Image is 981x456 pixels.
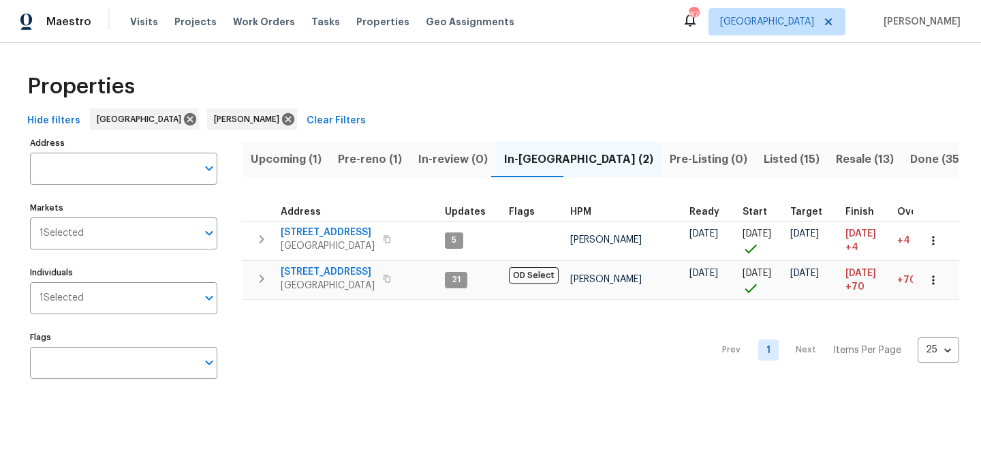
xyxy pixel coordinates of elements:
span: Done (358) [910,150,971,169]
span: HPM [570,207,591,217]
span: OD Select [509,267,559,284]
span: In-[GEOGRAPHIC_DATA] (2) [504,150,653,169]
span: Properties [27,80,135,93]
span: Finish [845,207,874,217]
span: [STREET_ADDRESS] [281,226,375,239]
span: 1 Selected [40,228,84,239]
span: Target [790,207,822,217]
p: Items Per Page [833,344,901,357]
div: Actual renovation start date [743,207,779,217]
span: Work Orders [233,15,295,29]
label: Individuals [30,269,217,277]
span: Updates [445,207,486,217]
span: [PERSON_NAME] [214,112,285,126]
span: [DATE] [845,269,876,278]
span: Listed (15) [764,150,820,169]
span: Geo Assignments [426,15,514,29]
span: Overall [897,207,933,217]
span: [DATE] [689,229,718,239]
span: In-review (0) [418,150,488,169]
span: Pre-Listing (0) [670,150,747,169]
div: Projected renovation finish date [845,207,886,217]
button: Hide filters [22,108,86,134]
td: Project started on time [737,221,785,260]
button: Open [200,288,219,307]
span: Visits [130,15,158,29]
span: Tasks [311,17,340,27]
div: Target renovation project end date [790,207,835,217]
button: Clear Filters [301,108,371,134]
span: 5 [446,234,462,246]
div: 87 [689,8,698,22]
span: [GEOGRAPHIC_DATA] [720,15,814,29]
span: Start [743,207,767,217]
span: Clear Filters [307,112,366,130]
div: [PERSON_NAME] [207,108,297,130]
span: 1 Selected [40,292,84,304]
span: [DATE] [689,269,718,278]
span: +70 [845,280,865,294]
button: Open [200,159,219,178]
a: Goto page 1 [758,339,779,361]
span: Ready [689,207,719,217]
span: Flags [509,207,535,217]
td: Scheduled to finish 70 day(s) late [840,260,892,299]
label: Address [30,139,217,147]
span: [DATE] [743,229,771,239]
button: Open [200,224,219,243]
div: [GEOGRAPHIC_DATA] [90,108,199,130]
span: +70 [897,275,916,285]
div: Earliest renovation start date (first business day after COE or Checkout) [689,207,732,217]
td: 70 day(s) past target finish date [892,260,950,299]
div: Days past target finish date [897,207,945,217]
span: Address [281,207,321,217]
label: Flags [30,333,217,341]
td: Scheduled to finish 4 day(s) late [840,221,892,260]
span: [STREET_ADDRESS] [281,265,375,279]
span: [GEOGRAPHIC_DATA] [281,279,375,292]
span: +4 [845,241,858,254]
td: 4 day(s) past target finish date [892,221,950,260]
span: [GEOGRAPHIC_DATA] [281,239,375,253]
span: Resale (13) [836,150,894,169]
span: 21 [446,274,466,286]
span: +4 [897,236,910,245]
div: 25 [918,332,959,367]
nav: Pagination Navigation [709,308,959,393]
span: Properties [356,15,409,29]
span: [PERSON_NAME] [878,15,961,29]
span: [PERSON_NAME] [570,275,642,284]
td: Project started on time [737,260,785,299]
span: Pre-reno (1) [338,150,402,169]
span: [DATE] [790,269,819,278]
span: [GEOGRAPHIC_DATA] [97,112,187,126]
button: Open [200,353,219,372]
span: Hide filters [27,112,80,130]
label: Markets [30,204,217,212]
span: Projects [174,15,217,29]
span: [PERSON_NAME] [570,235,642,245]
span: Maestro [46,15,91,29]
span: [DATE] [790,229,819,239]
span: [DATE] [743,269,771,278]
span: Upcoming (1) [251,150,322,169]
span: [DATE] [845,229,876,239]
